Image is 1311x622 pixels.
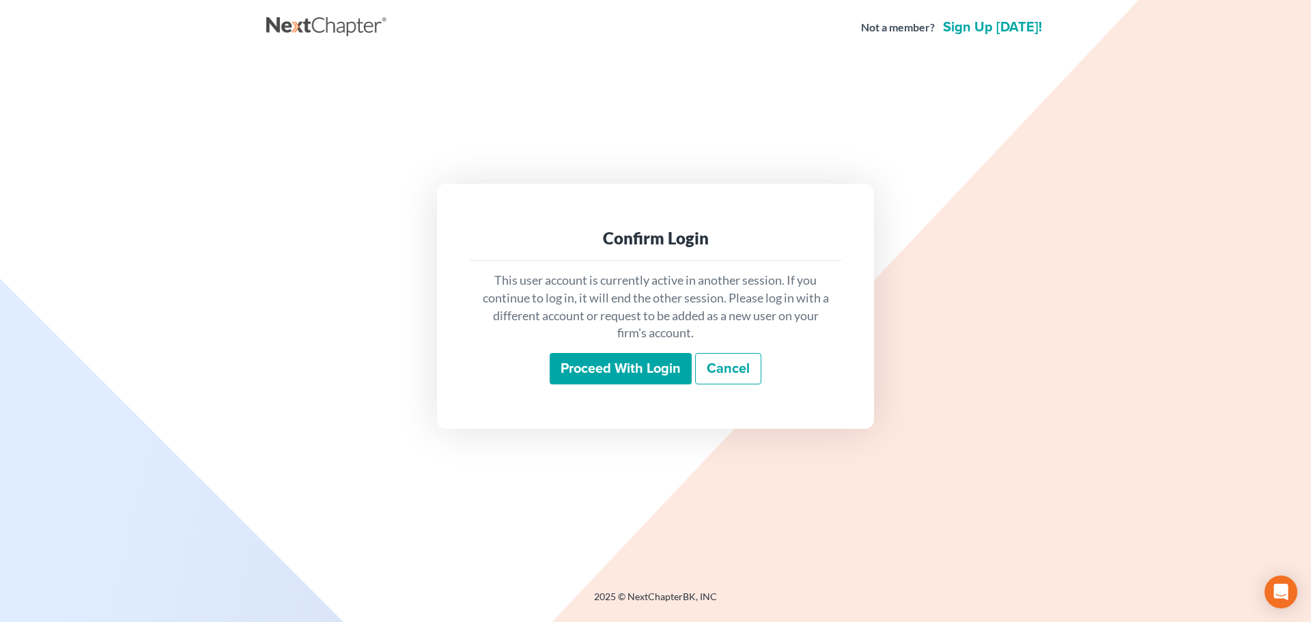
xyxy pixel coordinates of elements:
[861,20,935,36] strong: Not a member?
[481,272,830,342] p: This user account is currently active in another session. If you continue to log in, it will end ...
[695,353,761,384] a: Cancel
[940,20,1045,34] a: Sign up [DATE]!
[1265,576,1297,608] div: Open Intercom Messenger
[481,227,830,249] div: Confirm Login
[550,353,692,384] input: Proceed with login
[266,590,1045,614] div: 2025 © NextChapterBK, INC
